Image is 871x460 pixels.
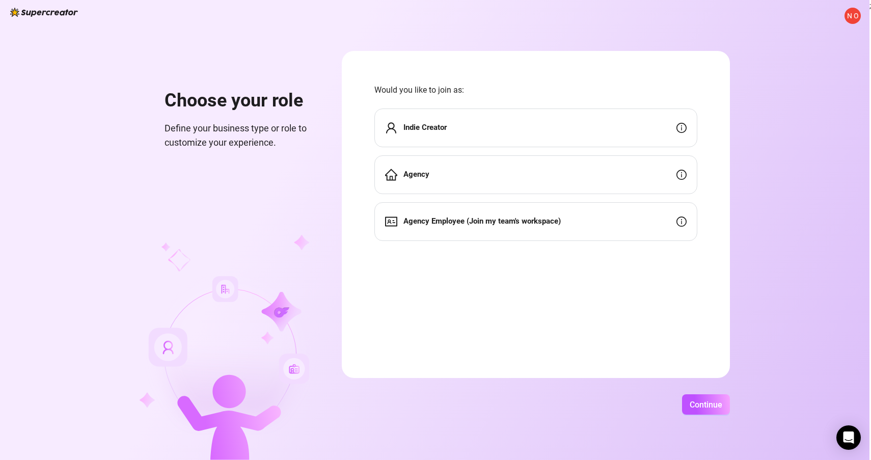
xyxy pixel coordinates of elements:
[676,170,687,180] span: info-circle
[385,215,397,228] span: idcard
[847,10,859,21] span: N O
[403,123,447,132] strong: Indie Creator
[10,8,78,17] img: logo
[165,90,317,112] h1: Choose your role
[165,121,317,150] span: Define your business type or role to customize your experience.
[676,217,687,227] span: info-circle
[385,169,397,181] span: home
[682,394,730,415] button: Continue
[836,425,861,450] div: Open Intercom Messenger
[403,170,429,179] strong: Agency
[385,122,397,134] span: user
[374,84,697,96] span: Would you like to join as:
[403,217,561,226] strong: Agency Employee (Join my team's workspace)
[676,123,687,133] span: info-circle
[690,400,722,410] span: Continue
